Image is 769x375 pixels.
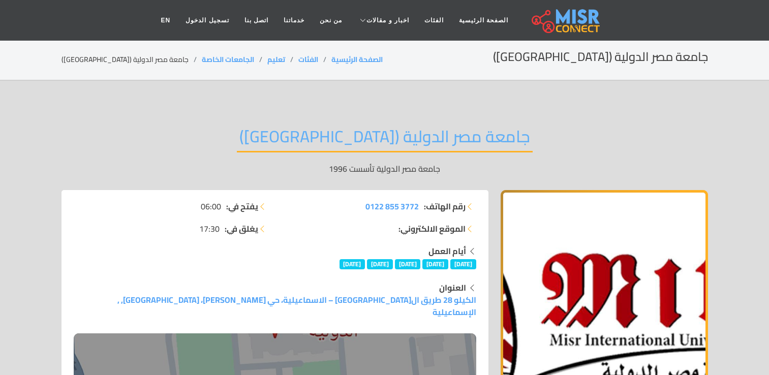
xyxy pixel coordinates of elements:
a: الصفحة الرئيسية [451,11,516,30]
span: [DATE] [395,259,421,269]
a: ‎0122 855 3772 [365,200,419,212]
strong: رقم الهاتف: [424,200,466,212]
span: [DATE] [367,259,393,269]
span: ‎0122 855 3772 [365,199,419,214]
a: تعليم [267,53,285,66]
strong: الموقع الالكتروني: [398,223,466,235]
strong: يغلق في: [225,223,258,235]
a: الجامعات الخاصة [202,53,254,66]
span: [DATE] [422,259,448,269]
h2: جامعة مصر الدولية ([GEOGRAPHIC_DATA]) [237,127,533,152]
strong: العنوان [439,280,466,295]
span: 17:30 [199,223,220,235]
span: [DATE] [340,259,365,269]
p: جامعة مصر الدولية تأسست 1996 [61,163,708,175]
a: خدماتنا [276,11,312,30]
a: الصفحة الرئيسية [331,53,383,66]
span: [DATE] [450,259,476,269]
a: اتصل بنا [237,11,276,30]
a: من نحن [312,11,350,30]
li: جامعة مصر الدولية ([GEOGRAPHIC_DATA]) [61,54,202,65]
span: اخبار و مقالات [366,16,409,25]
strong: أيام العمل [428,243,466,259]
a: الفئات [417,11,451,30]
a: تسجيل الدخول [178,11,236,30]
a: EN [153,11,178,30]
a: اخبار و مقالات [350,11,417,30]
strong: يفتح في: [226,200,258,212]
a: الفئات [298,53,318,66]
h2: جامعة مصر الدولية ([GEOGRAPHIC_DATA]) [493,50,708,65]
span: 06:00 [201,200,221,212]
img: main.misr_connect [532,8,600,33]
